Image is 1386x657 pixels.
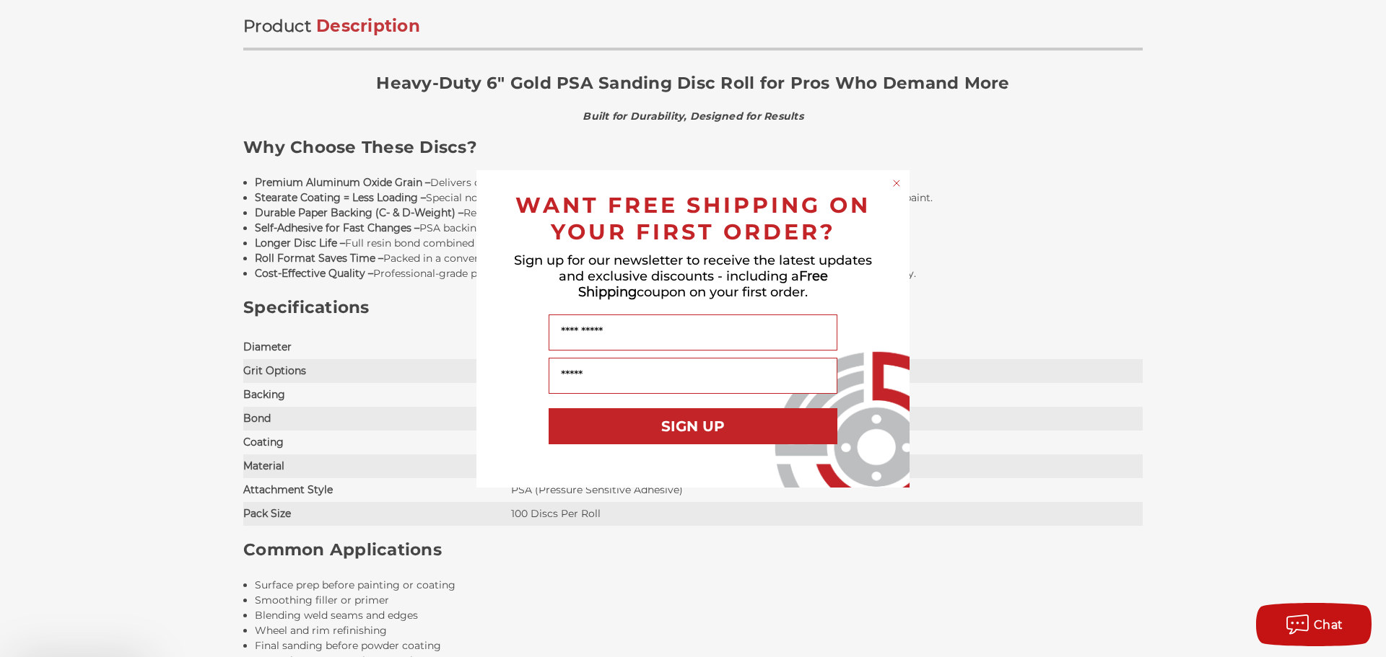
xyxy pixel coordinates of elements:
[889,176,904,190] button: Close dialog
[549,408,837,444] button: SIGN UP
[514,252,872,300] span: Sign up for our newsletter to receive the latest updates and exclusive discounts - including a co...
[1256,603,1372,646] button: Chat
[1314,618,1343,632] span: Chat
[515,192,871,245] span: WANT FREE SHIPPING ON YOUR FIRST ORDER?
[578,268,828,300] span: Free Shipping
